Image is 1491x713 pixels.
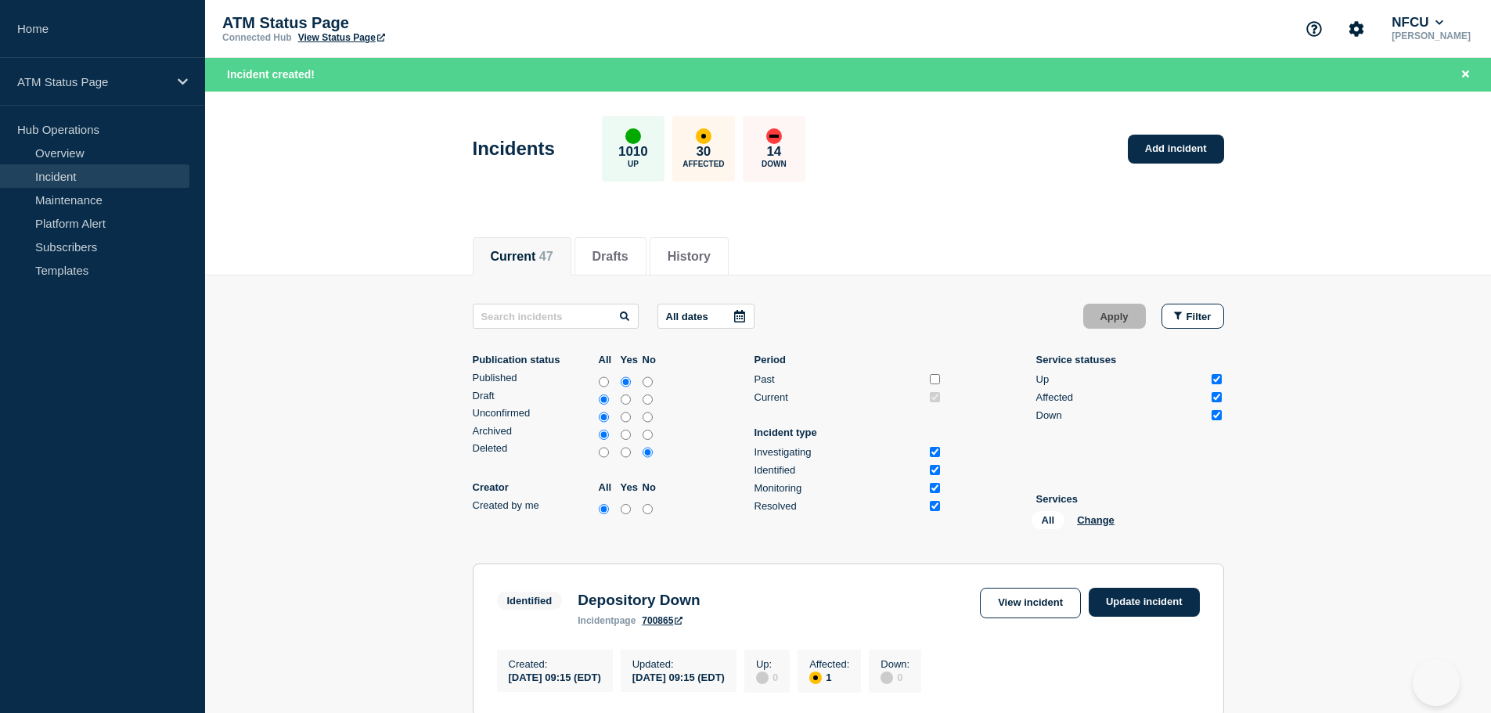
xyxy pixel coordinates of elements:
p: All dates [666,311,708,322]
input: Resolved [930,501,940,511]
p: page [578,615,636,626]
p: 30 [696,144,711,160]
p: Created : [509,658,601,670]
div: Draft [473,390,595,402]
p: Services [1036,493,1224,505]
span: Filter [1187,311,1212,322]
div: disabled [756,672,769,684]
input: no [643,374,653,390]
div: [DATE] 09:15 (EDT) [632,670,725,683]
input: Past [930,374,940,384]
div: Identified [755,464,924,476]
span: 47 [539,250,553,263]
input: Investigating [930,447,940,457]
label: Yes [621,481,639,493]
div: 0 [881,670,909,684]
input: yes [621,502,631,517]
div: affected [696,128,711,144]
input: no [643,392,653,408]
div: Investigating [755,446,924,458]
span: All [1032,511,1065,529]
input: yes [621,374,631,390]
button: Support [1298,13,1331,45]
p: Down [762,160,787,168]
label: Yes [621,354,639,366]
button: Account settings [1340,13,1373,45]
p: Publication status [473,354,595,366]
input: no [643,409,653,425]
p: Incident type [755,427,942,438]
div: Unconfirmed [473,407,595,419]
p: ATM Status Page [17,75,167,88]
h1: Incidents [473,138,555,160]
input: all [599,445,609,460]
input: no [643,445,653,460]
div: createdByMe [473,499,661,517]
a: 700865 [642,615,682,626]
p: Affected : [809,658,849,670]
div: Archived [473,425,595,437]
input: Affected [1212,392,1222,402]
label: All [599,354,617,366]
p: Service statuses [1036,354,1224,366]
p: Connected Hub [222,32,292,43]
div: Resolved [755,500,924,512]
p: Updated : [632,658,725,670]
p: Up : [756,658,778,670]
p: Affected [682,160,724,168]
span: incident [578,615,614,626]
a: Update incident [1089,588,1200,617]
input: yes [621,392,631,408]
button: Drafts [592,250,628,264]
input: all [599,374,609,390]
h3: Depository Down [578,592,700,609]
label: All [599,481,617,493]
a: View incident [980,588,1081,618]
div: 1 [809,670,849,684]
button: All dates [657,304,755,329]
input: no [643,502,653,517]
a: View Status Page [298,32,385,43]
input: no [643,427,653,443]
div: Down [1036,409,1205,421]
p: [PERSON_NAME] [1388,31,1474,41]
span: Identified [497,592,563,610]
button: Current 47 [491,250,553,264]
div: Current [755,391,924,403]
input: yes [621,409,631,425]
input: all [599,409,609,425]
div: up [625,128,641,144]
div: Past [755,373,924,385]
span: Incident created! [227,68,315,81]
div: 0 [756,670,778,684]
div: Created by me [473,499,595,511]
div: Deleted [473,442,595,454]
div: down [766,128,782,144]
label: No [643,481,661,493]
div: [DATE] 09:15 (EDT) [509,670,601,683]
div: Monitoring [755,482,924,494]
input: Monitoring [930,483,940,493]
div: disabled [881,672,893,684]
p: 1010 [618,144,648,160]
button: Filter [1161,304,1224,329]
div: Up [1036,373,1205,385]
input: Up [1212,374,1222,384]
input: yes [621,427,631,443]
div: Affected [1036,391,1205,403]
p: Down : [881,658,909,670]
iframe: Help Scout Beacon - Open [1413,659,1460,706]
button: History [668,250,711,264]
input: all [599,427,609,443]
p: Up [628,160,639,168]
p: Creator [473,481,595,493]
input: Down [1212,410,1222,420]
input: Identified [930,465,940,475]
p: ATM Status Page [222,14,535,32]
input: Current [930,392,940,402]
button: NFCU [1388,15,1446,31]
button: Close banner [1456,66,1475,84]
input: all [599,502,609,517]
div: deleted [473,442,661,460]
div: published [473,372,661,390]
